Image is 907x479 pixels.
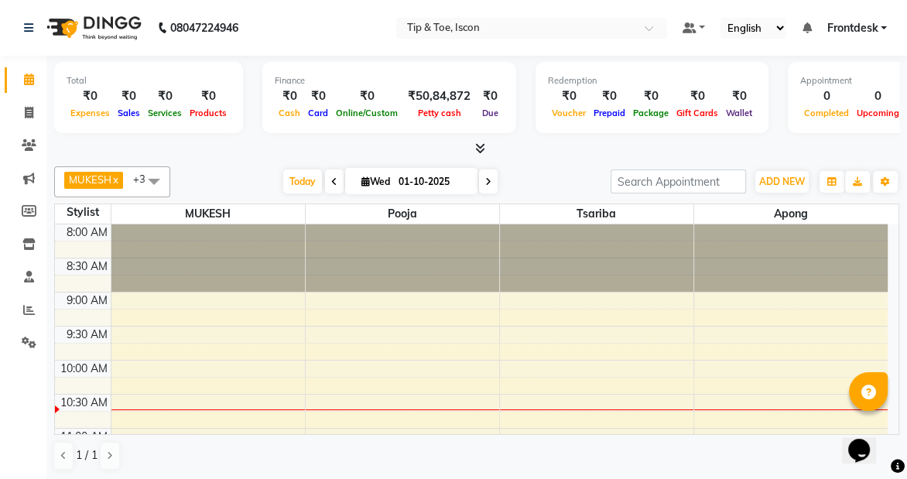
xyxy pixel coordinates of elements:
div: 0 [853,87,903,105]
span: Products [186,108,231,118]
div: 8:30 AM [63,258,111,275]
div: ₹0 [722,87,756,105]
span: Wed [358,176,394,187]
span: MUKESH [111,204,305,224]
span: Sales [114,108,144,118]
span: +3 [133,173,157,185]
div: ₹0 [548,87,590,105]
b: 08047224946 [170,6,238,50]
div: 0 [800,87,853,105]
div: ₹0 [477,87,504,105]
span: Services [144,108,186,118]
div: Finance [275,74,504,87]
span: Online/Custom [332,108,402,118]
span: Petty cash [414,108,465,118]
span: Card [304,108,332,118]
div: 10:30 AM [57,395,111,411]
div: ₹0 [332,87,402,105]
span: Upcoming [853,108,903,118]
button: ADD NEW [755,171,809,193]
img: logo [39,6,145,50]
div: ₹0 [275,87,304,105]
input: Search Appointment [611,169,746,193]
span: Today [283,169,322,193]
div: ₹0 [629,87,673,105]
span: Wallet [722,108,756,118]
iframe: chat widget [842,417,892,464]
span: ADD NEW [759,176,805,187]
div: ₹0 [114,87,144,105]
div: ₹0 [304,87,332,105]
div: Total [67,74,231,87]
div: ₹0 [144,87,186,105]
input: 2025-10-01 [394,170,471,193]
span: Tsariba [500,204,693,224]
div: Redemption [548,74,756,87]
span: Package [629,108,673,118]
span: 1 / 1 [76,447,98,464]
div: ₹0 [186,87,231,105]
span: Prepaid [590,108,629,118]
div: ₹0 [67,87,114,105]
span: Expenses [67,108,114,118]
div: 10:00 AM [57,361,111,377]
span: Voucher [548,108,590,118]
span: Gift Cards [673,108,722,118]
a: x [111,173,118,186]
span: Frontdesk [827,20,878,36]
span: Completed [800,108,853,118]
div: ₹0 [673,87,722,105]
span: MUKESH [69,173,111,186]
div: 9:30 AM [63,327,111,343]
span: Pooja [306,204,499,224]
div: ₹0 [590,87,629,105]
div: 8:00 AM [63,224,111,241]
span: Due [478,108,502,118]
div: 9:00 AM [63,293,111,309]
span: Apong [694,204,888,224]
div: ₹50,84,872 [402,87,477,105]
div: 11:00 AM [57,429,111,445]
div: Stylist [55,204,111,221]
span: Cash [275,108,304,118]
